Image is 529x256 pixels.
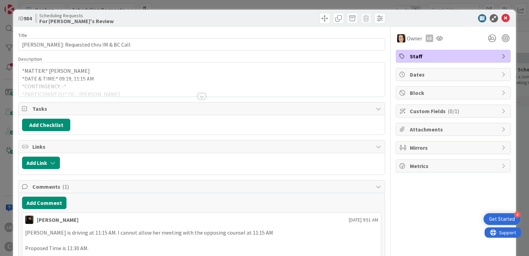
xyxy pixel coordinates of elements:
[22,119,70,131] button: Add Checklist
[25,244,378,252] p: Proposed Time is 11:30 AM.
[14,1,31,9] span: Support
[32,105,372,113] span: Tasks
[62,183,69,190] span: ( 1 )
[22,75,381,83] p: *DATE & TIME:* 09.19, 11:15 AM
[349,216,378,224] span: [DATE] 9:51 AM
[22,157,60,169] button: Add Link
[484,213,520,225] div: Open Get Started checklist, remaining modules: 4
[410,107,498,115] span: Custom Fields
[25,229,378,237] p: [PERSON_NAME] is driving at 11:15 AM. I cannot allow her meeting with the opposing counsel at 11:...
[22,197,66,209] button: Add Comment
[410,70,498,79] span: Dates
[489,216,515,223] div: Get Started
[22,67,381,75] p: *MATTER:* [PERSON_NAME]
[18,38,385,51] input: type card name here...
[18,14,32,22] span: ID
[410,52,498,60] span: Staff
[407,34,422,42] span: Owner
[39,13,114,18] span: Scheduling Requests
[410,144,498,152] span: Mirrors
[32,142,372,151] span: Links
[39,18,114,24] b: For [PERSON_NAME]'s Review
[410,89,498,97] span: Block
[410,162,498,170] span: Metrics
[32,183,372,191] span: Comments
[25,216,33,224] img: ES
[426,35,433,42] div: LG
[18,32,27,38] label: Title
[23,15,32,22] b: 984
[448,108,459,115] span: ( 0/1 )
[397,34,405,42] img: BL
[410,125,498,134] span: Attachments
[18,56,42,62] span: Description
[37,216,79,224] div: [PERSON_NAME]
[514,211,520,218] div: 4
